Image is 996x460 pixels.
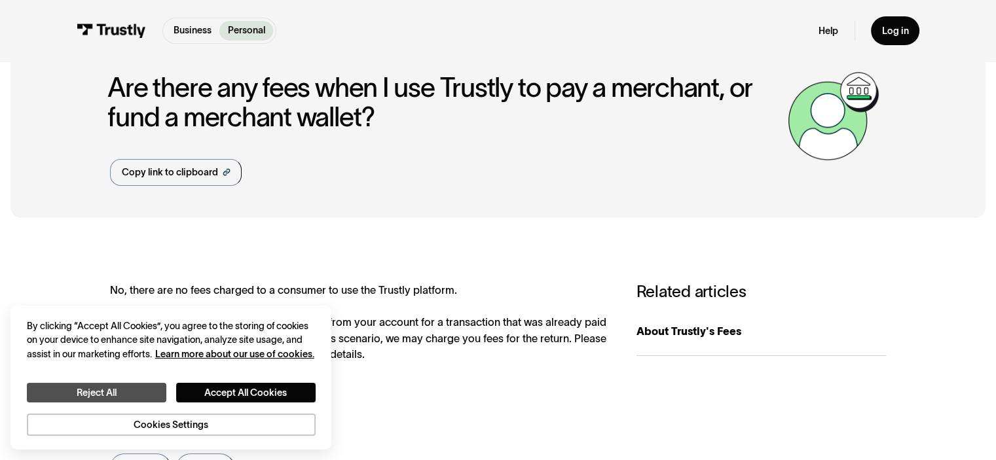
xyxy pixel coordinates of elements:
div: No, there are no fees charged to a consumer to use the Trustly platform. However, if we are unabl... [110,282,609,363]
div: About Trustly's Fees [636,323,886,340]
a: Copy link to clipboard [110,159,242,186]
a: Log in [871,16,919,44]
div: Was this article helpful? [110,432,581,448]
div: Cookie banner [10,306,331,449]
h3: Related articles [636,282,886,301]
img: Trustly Logo [77,24,146,38]
div: Log in [881,25,908,37]
button: Reject All [27,383,166,403]
a: More information about your privacy, opens in a new tab [155,349,314,359]
div: Copy link to clipboard [122,166,218,179]
button: Cookies Settings [27,414,316,436]
p: Personal [228,24,265,37]
button: Accept All Cookies [176,383,316,403]
div: By clicking “Accept All Cookies”, you agree to the storing of cookies on your device to enhance s... [27,319,316,361]
p: Business [174,24,212,37]
div: Privacy [27,319,316,436]
a: About Trustly's Fees [636,307,886,356]
a: Business [166,21,220,41]
a: Help [819,25,838,37]
h1: Are there any fees when I use Trustly to pay a merchant, or fund a merchant wallet? [107,73,781,132]
a: Personal [219,21,273,41]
